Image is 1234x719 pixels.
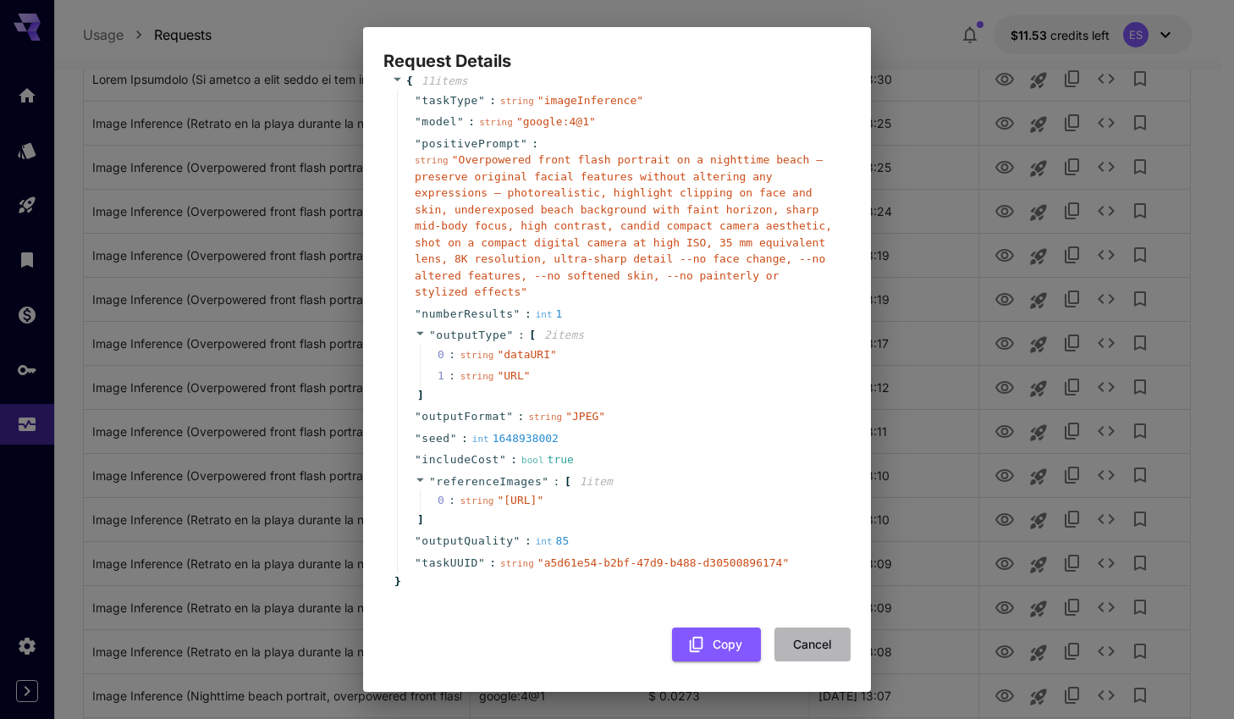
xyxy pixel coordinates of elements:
[536,309,553,320] span: int
[497,348,556,361] span: " dataURI "
[478,556,485,569] span: "
[429,329,436,341] span: "
[537,94,643,107] span: " imageInference "
[415,432,421,445] span: "
[497,369,530,382] span: " URL "
[536,533,570,550] div: 85
[421,430,449,447] span: seed
[449,368,455,384] div: :
[421,113,457,130] span: model
[460,495,494,506] span: string
[392,573,401,590] span: }
[565,473,571,490] span: [
[489,92,496,109] span: :
[415,153,832,298] span: " Overpowered front flash portrait on a nighttime beach — preserve original facial features witho...
[521,137,527,150] span: "
[421,555,478,572] span: taskUUID
[436,329,506,341] span: outputType
[415,453,421,466] span: "
[421,451,499,468] span: includeCost
[468,113,475,130] span: :
[457,115,464,128] span: "
[525,306,532,323] span: :
[472,434,489,445] span: int
[460,371,494,382] span: string
[436,475,542,488] span: referenceImages
[536,536,553,547] span: int
[415,137,421,150] span: "
[449,346,455,363] div: :
[507,329,514,341] span: "
[500,96,534,107] span: string
[525,533,532,550] span: :
[514,534,521,547] span: "
[461,430,468,447] span: :
[518,408,525,425] span: :
[415,94,421,107] span: "
[421,533,513,550] span: outputQuality
[506,410,513,423] span: "
[514,307,521,320] span: "
[415,115,421,128] span: "
[479,117,513,128] span: string
[521,451,574,468] div: true
[472,430,559,447] div: 1648938002
[415,155,449,166] span: string
[499,453,506,466] span: "
[450,432,457,445] span: "
[580,475,613,488] span: 1 item
[438,346,460,363] span: 0
[421,408,506,425] span: outputFormat
[421,136,521,152] span: positivePrompt
[542,475,548,488] span: "
[438,368,460,384] span: 1
[421,75,468,87] span: 11 item s
[500,558,534,569] span: string
[537,556,789,569] span: " a5d61e54-b2bf-47d9-b488-d30500896174 "
[421,92,478,109] span: taskType
[489,555,496,572] span: :
[1149,638,1234,719] iframe: Chat Widget
[510,451,517,468] span: :
[449,492,455,509] div: :
[536,306,563,323] div: 1
[565,410,605,423] span: " JPEG "
[429,475,436,488] span: "
[554,473,560,490] span: :
[460,350,494,361] span: string
[518,327,525,344] span: :
[774,628,851,662] button: Cancel
[516,115,596,128] span: " google:4@1 "
[415,512,424,528] span: ]
[532,136,538,152] span: :
[497,494,543,506] span: " [URL] "
[672,628,761,662] button: Copy
[478,94,485,107] span: "
[528,412,562,423] span: string
[406,73,413,90] span: {
[529,327,536,344] span: [
[415,387,424,404] span: ]
[521,455,544,466] span: bool
[415,307,421,320] span: "
[415,410,421,423] span: "
[363,27,871,75] h2: Request Details
[544,329,584,341] span: 2 item s
[438,492,460,509] span: 0
[421,306,513,323] span: numberResults
[415,556,421,569] span: "
[415,534,421,547] span: "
